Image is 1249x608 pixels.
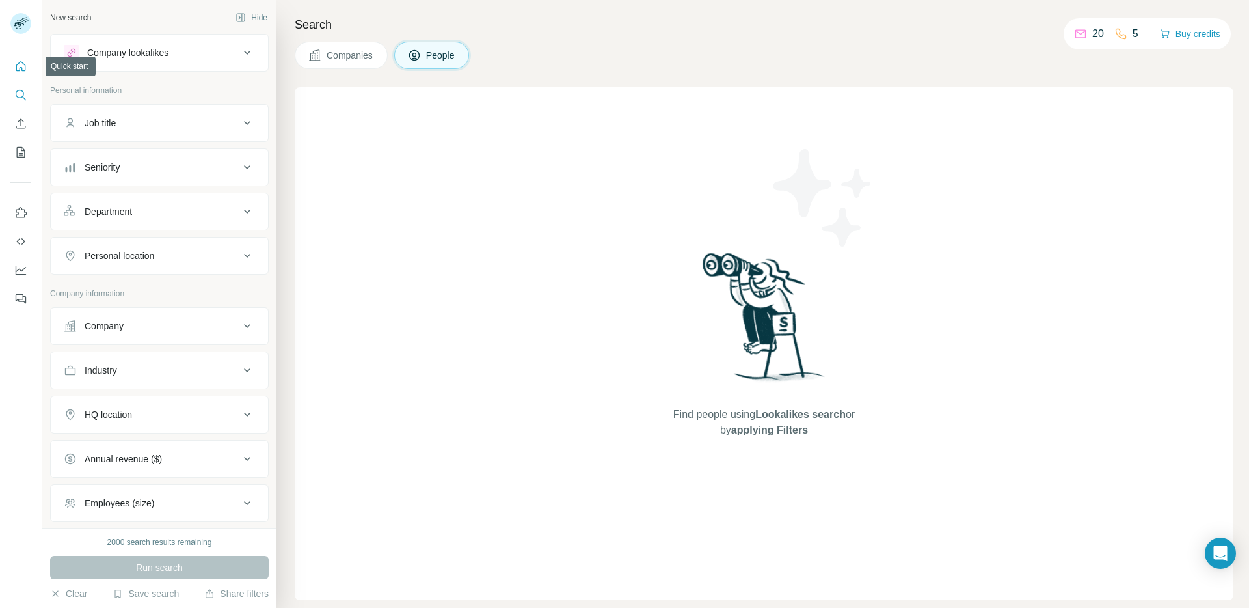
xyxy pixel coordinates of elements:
button: Dashboard [10,258,31,282]
button: Clear [50,587,87,600]
button: Use Surfe on LinkedIn [10,201,31,225]
button: Company lookalikes [51,37,268,68]
h4: Search [295,16,1233,34]
span: Lookalikes search [755,409,846,420]
div: HQ location [85,408,132,421]
button: Job title [51,107,268,139]
p: 5 [1133,26,1138,42]
img: Surfe Illustration - Stars [764,139,881,256]
div: Industry [85,364,117,377]
p: Personal information [50,85,269,96]
div: Company [85,320,124,333]
p: Company information [50,288,269,299]
button: My lists [10,141,31,164]
div: Open Intercom Messenger [1205,538,1236,569]
button: Industry [51,355,268,386]
button: Employees (size) [51,488,268,519]
div: Annual revenue ($) [85,452,162,465]
div: Seniority [85,161,120,174]
div: Company lookalikes [87,46,168,59]
span: Find people using or by [660,407,868,438]
button: Use Surfe API [10,230,31,253]
div: Department [85,205,132,218]
button: Seniority [51,152,268,183]
button: Annual revenue ($) [51,443,268,475]
div: Job title [85,117,116,130]
span: applying Filters [731,424,808,435]
button: Personal location [51,240,268,271]
span: Companies [327,49,374,62]
button: Feedback [10,287,31,311]
button: HQ location [51,399,268,430]
div: New search [50,12,91,23]
div: Personal location [85,249,154,262]
button: Buy credits [1160,25,1220,43]
button: Quick start [10,55,31,78]
button: Share filters [204,587,269,600]
img: Surfe Illustration - Woman searching with binoculars [697,249,832,394]
div: 2000 search results remaining [107,536,212,548]
button: Save search [113,587,179,600]
div: Employees (size) [85,497,154,510]
span: People [426,49,456,62]
button: Hide [226,8,276,27]
button: Department [51,196,268,227]
p: 20 [1092,26,1104,42]
button: Enrich CSV [10,112,31,135]
button: Search [10,83,31,107]
button: Company [51,311,268,342]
